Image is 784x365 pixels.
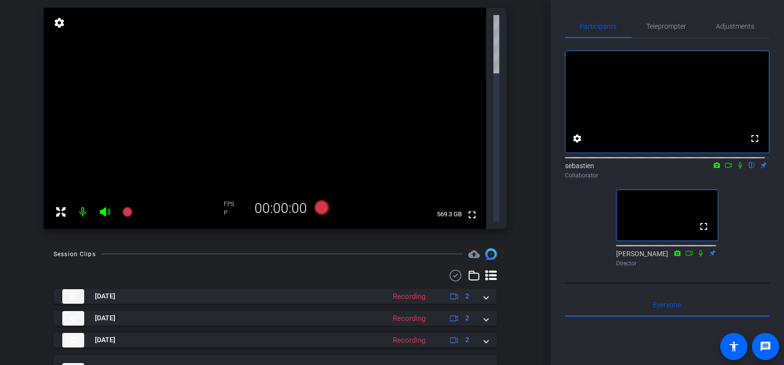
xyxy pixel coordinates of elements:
img: thumb-nail [62,333,84,348]
img: Session clips [485,248,497,260]
span: Participants [580,23,617,30]
span: 2 [465,313,469,323]
mat-icon: fullscreen [466,209,478,221]
span: 569.3 GB [434,209,465,220]
img: thumb-nail [62,289,84,304]
mat-icon: fullscreen [698,221,710,232]
img: thumb-nail [62,311,84,326]
mat-icon: settings [53,17,66,29]
mat-expansion-panel-header: thumb-nail[DATE]Recording2 [54,311,497,326]
div: [PERSON_NAME] [616,249,718,268]
div: Recording [388,335,430,346]
span: Destinations for your clips [468,248,480,260]
mat-icon: accessibility [728,341,740,352]
mat-icon: settings [571,133,583,144]
span: [DATE] [95,335,115,345]
mat-icon: message [760,341,771,352]
mat-expansion-panel-header: thumb-nail[DATE]Recording2 [54,289,497,304]
span: [DATE] [95,313,115,323]
span: 2 [465,335,469,345]
div: P [224,209,249,217]
span: 2 [465,291,469,301]
mat-icon: flip [746,160,758,169]
div: Recording [388,313,430,324]
span: Teleprompter [647,23,687,30]
span: Adjustments [716,23,755,30]
mat-expansion-panel-header: thumb-nail[DATE]Recording2 [54,333,497,348]
mat-icon: cloud_upload [468,248,480,260]
div: Director [616,259,718,268]
div: Session Clips [54,249,96,259]
span: Everyone [654,301,681,308]
span: [DATE] [95,291,115,301]
mat-icon: fullscreen [749,133,761,144]
div: sebastien [565,161,769,180]
div: 00:00:00 [249,200,314,217]
span: FPS [224,201,235,208]
div: Recording [388,291,430,302]
div: Collaborator [565,171,769,180]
